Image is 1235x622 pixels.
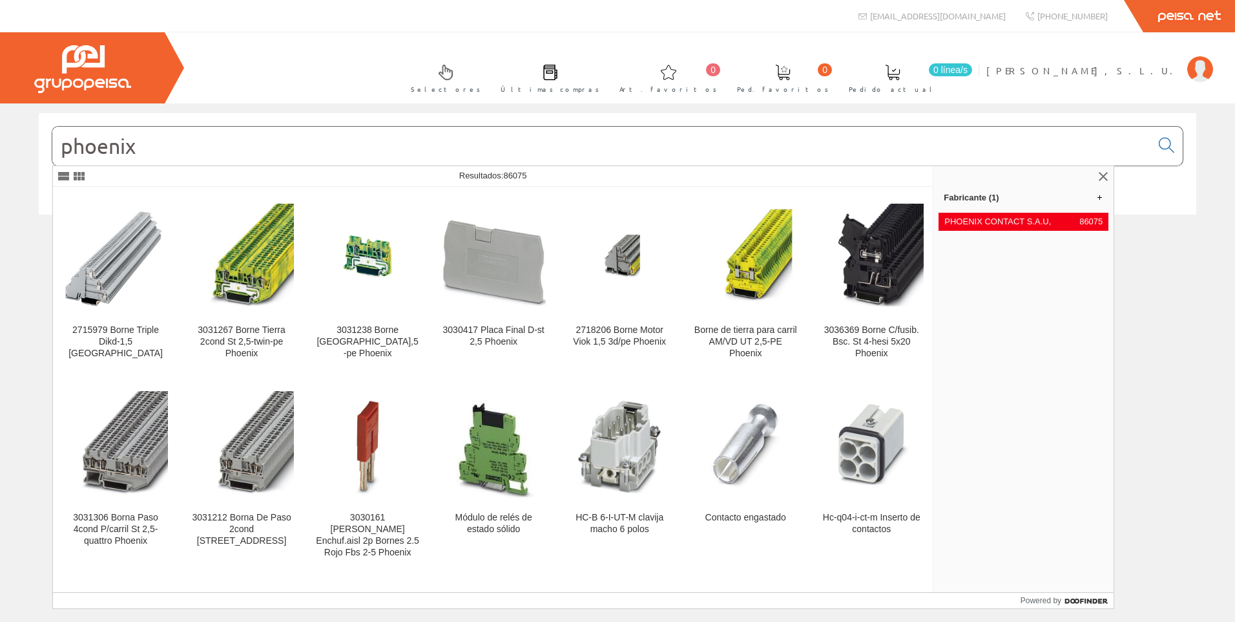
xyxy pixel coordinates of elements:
[944,216,1074,228] span: PHOENIX CONTACT S.A.U,
[567,391,672,496] img: HC-B 6-I-UT-M clavija macho 6 polos
[819,325,924,359] div: 3036369 Borne C/fusib. Bsc. St 4-hesi 5x20 Phoenix
[39,231,1196,242] div: © Grupo Peisa
[619,83,717,96] span: Art. favoritos
[929,63,972,76] span: 0 línea/s
[706,63,720,76] span: 0
[441,204,546,308] img: 3030417 Placa Final D-st 2,5 Phoenix
[441,512,546,535] div: Módulo de relés de estado sólido
[305,375,430,574] a: 3030161 Puent Enchuf.aisl 2p Bornes 2.5 Rojo Fbs 2-5 Phoenix 3030161 [PERSON_NAME] Enchuf.aisl 2p...
[693,325,798,359] div: Borne de tierra para carril AM/VD UT 2,5-PE Phoenix
[693,391,798,496] img: Contacto engastado
[557,375,682,574] a: HC-B 6-I-UT-M clavija macho 6 polos HC-B 6-I-UT-M clavija macho 6 polos
[441,389,546,499] img: Módulo de relés de estado sólido
[315,325,420,359] div: 3031238 Borne [GEOGRAPHIC_DATA],5-pe Phoenix
[1021,595,1061,606] span: Powered by
[189,204,294,308] img: 3031267 Borne Tierra 2cond St 2,5-twin-pe Phoenix
[819,512,924,535] div: Hc-q04-i-ct-m Inserto de contactos
[501,83,599,96] span: Últimas compras
[53,188,178,374] a: 2715979 Borne Triple Dikd-1,5 Phoenix 2715979 Borne Triple Dikd-1,5 [GEOGRAPHIC_DATA]
[63,325,168,359] div: 2715979 Borne Triple Dikd-1,5 [GEOGRAPHIC_DATA]
[189,512,294,547] div: 3031212 Borna De Paso 2cond [STREET_ADDRESS]
[809,375,934,574] a: Hc-q04-i-ct-m Inserto de contactos Hc-q04-i-ct-m Inserto de contactos
[986,64,1181,77] span: [PERSON_NAME], S.L.U.
[809,188,934,374] a: 3036369 Borne C/fusib. Bsc. St 4-hesi 5x20 Phoenix 3036369 Borne C/fusib. Bsc. St 4-hesi 5x20 Pho...
[189,325,294,359] div: 3031267 Borne Tierra 2cond St 2,5-twin-pe Phoenix
[488,54,606,101] a: Últimas compras
[189,391,294,496] img: 3031212 Borna De Paso 2cond P/carril Din St 2,5 Phoenix
[1021,593,1114,608] a: Powered by
[567,204,672,308] img: 2718206 Borne Motor Viok 1,5 3d/pe Phoenix
[398,54,487,101] a: Selectores
[305,188,430,374] a: 3031238 Borne Tierra 2cond St 2,5-pe Phoenix 3031238 Borne [GEOGRAPHIC_DATA],5-pe Phoenix
[567,325,672,348] div: 2718206 Borne Motor Viok 1,5 3d/pe Phoenix
[737,83,829,96] span: Ped. favoritos
[34,45,131,93] img: Grupo Peisa
[1079,216,1103,228] span: 86075
[315,391,420,496] img: 3030161 Puent Enchuf.aisl 2p Bornes 2.5 Rojo Fbs 2-5 Phoenix
[693,512,798,524] div: Contacto engastado
[315,204,420,308] img: 3031238 Borne Tierra 2cond St 2,5-pe Phoenix
[431,375,556,574] a: Módulo de relés de estado sólido Módulo de relés de estado sólido
[52,127,1151,166] input: Buscar...
[431,188,556,374] a: 3030417 Placa Final D-st 2,5 Phoenix 3030417 Placa Final D-st 2,5 Phoenix
[567,512,672,535] div: HC-B 6-I-UT-M clavija macho 6 polos
[986,54,1213,66] a: [PERSON_NAME], S.L.U.
[693,204,798,308] img: Borne de tierra para carril AM/VD UT 2,5-PE Phoenix
[53,375,178,574] a: 3031306 Borna Paso 4cond P/carril St 2,5-quattro Phoenix 3031306 Borna Paso 4cond P/carril St 2,5...
[179,188,304,374] a: 3031267 Borne Tierra 2cond St 2,5-twin-pe Phoenix 3031267 Borne Tierra 2cond St 2,5-twin-pe Phoenix
[933,187,1114,208] a: Fabricante (1)
[819,391,924,496] img: Hc-q04-i-ct-m Inserto de contactos
[818,63,832,76] span: 0
[63,204,168,308] img: 2715979 Borne Triple Dikd-1,5 Phoenix
[557,188,682,374] a: 2718206 Borne Motor Viok 1,5 3d/pe Phoenix 2718206 Borne Motor Viok 1,5 3d/pe Phoenix
[683,188,808,374] a: Borne de tierra para carril AM/VD UT 2,5-PE Phoenix Borne de tierra para carril AM/VD UT 2,5-PE P...
[441,325,546,348] div: 3030417 Placa Final D-st 2,5 Phoenix
[503,171,526,180] span: 86075
[63,512,168,547] div: 3031306 Borna Paso 4cond P/carril St 2,5-quattro Phoenix
[459,171,527,180] span: Resultados:
[315,512,420,559] div: 3030161 [PERSON_NAME] Enchuf.aisl 2p Bornes 2.5 Rojo Fbs 2-5 Phoenix
[849,83,937,96] span: Pedido actual
[411,83,481,96] span: Selectores
[683,375,808,574] a: Contacto engastado Contacto engastado
[1037,10,1108,21] span: [PHONE_NUMBER]
[819,204,924,308] img: 3036369 Borne C/fusib. Bsc. St 4-hesi 5x20 Phoenix
[63,391,168,496] img: 3031306 Borna Paso 4cond P/carril St 2,5-quattro Phoenix
[870,10,1006,21] span: [EMAIL_ADDRESS][DOMAIN_NAME]
[179,375,304,574] a: 3031212 Borna De Paso 2cond P/carril Din St 2,5 Phoenix 3031212 Borna De Paso 2cond [STREET_ADDRESS]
